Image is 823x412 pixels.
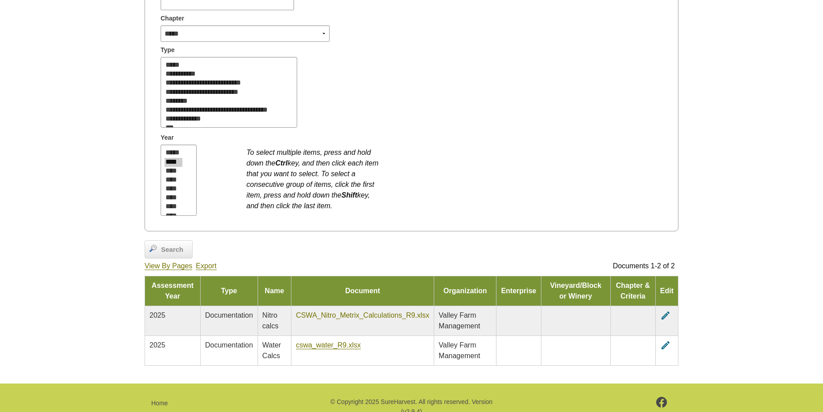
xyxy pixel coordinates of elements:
[149,341,165,349] span: 2025
[262,341,281,359] span: Water Calcs
[200,276,258,306] td: Type
[275,159,288,167] b: Ctrl
[151,400,168,407] a: Home
[262,311,278,330] span: Nitro calcs
[296,341,361,349] a: cswa_water_R9.xlsx
[145,276,201,306] td: Assessment Year
[541,276,610,306] td: Vineyard/Block or Winery
[258,276,291,306] td: Name
[205,341,253,349] span: Documentation
[296,311,429,319] a: CSWA_Nitro_Metrix_Calculations_R9.xlsx
[610,276,655,306] td: Chapter & Criteria
[660,310,671,321] i: edit
[439,311,480,330] span: Valley Farm Management
[496,276,541,306] td: Enterprise
[660,340,671,351] i: edit
[205,311,253,319] span: Documentation
[149,245,157,252] img: magnifier.png
[439,341,480,359] span: Valley Farm Management
[157,245,188,255] span: Search
[161,133,174,142] span: Year
[660,311,671,319] a: edit
[246,143,380,211] div: To select multiple items, press and hold down the key, and then click each item that you want to ...
[145,262,192,270] a: View By Pages
[161,45,175,55] span: Type
[161,14,184,23] span: Chapter
[656,397,667,408] img: footer-facebook.png
[434,276,496,306] td: Organization
[196,262,216,270] a: Export
[660,341,671,349] a: edit
[341,191,357,199] b: Shift
[145,240,193,259] a: Search
[613,262,675,270] span: Documents 1-2 of 2
[149,311,165,319] span: 2025
[291,276,434,306] td: Document
[655,276,678,306] td: Edit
